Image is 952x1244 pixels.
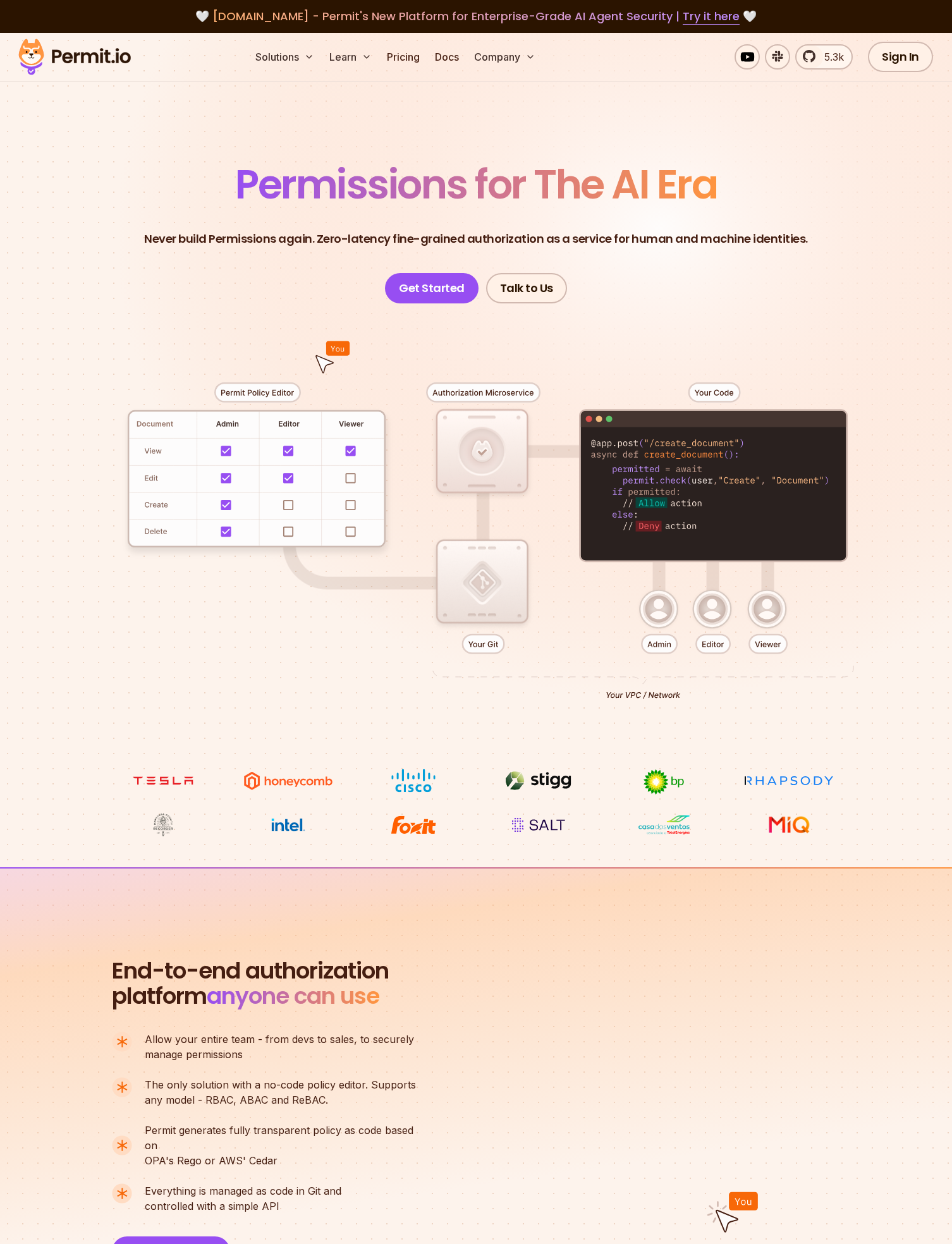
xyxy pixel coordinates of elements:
[385,273,479,303] a: Get Started
[486,273,567,303] a: Talk to Us
[366,769,461,793] img: Cisco
[241,813,336,837] img: Intel
[145,1032,414,1047] span: Allow your entire team - from devs to sales, to securely
[382,44,425,70] a: Pricing
[430,44,464,70] a: Docs
[469,44,540,70] button: Company
[112,958,389,1009] h2: platform
[116,769,211,793] img: tesla
[145,1032,414,1062] p: manage permissions
[741,769,836,793] img: Rhapsody Health
[324,44,377,70] button: Learn
[13,35,137,78] img: Permit logo
[145,1183,341,1198] span: Everything is managed as code in Git and
[212,8,740,24] span: [DOMAIN_NAME] - Permit's New Platform for Enterprise-Grade AI Agent Security |
[366,813,461,837] img: Foxit
[145,1183,341,1214] p: controlled with a simple API
[30,8,922,25] div: 🤍 🤍
[868,42,933,72] a: Sign In
[116,813,211,837] img: Maricopa County Recorder\'s Office
[616,769,711,795] img: bp
[817,49,844,64] span: 5.3k
[491,813,586,837] img: salt
[145,1077,416,1107] p: any model - RBAC, ABAC and ReBAC.
[145,1077,416,1092] span: The only solution with a no-code policy editor. Supports
[250,44,319,70] button: Solutions
[491,769,586,793] img: Stigg
[795,44,853,70] a: 5.3k
[235,156,717,212] span: Permissions for The AI Era
[112,958,389,984] span: End-to-end authorization
[207,980,379,1012] span: anyone can use
[145,1123,427,1168] p: OPA's Rego or AWS' Cedar
[145,1123,427,1153] span: Permit generates fully transparent policy as code based on
[747,814,832,836] img: MIQ
[144,230,808,248] p: Never build Permissions again. Zero-latency fine-grained authorization as a service for human and...
[241,769,336,793] img: Honeycomb
[683,8,740,25] a: Try it here
[616,813,711,837] img: Casa dos Ventos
